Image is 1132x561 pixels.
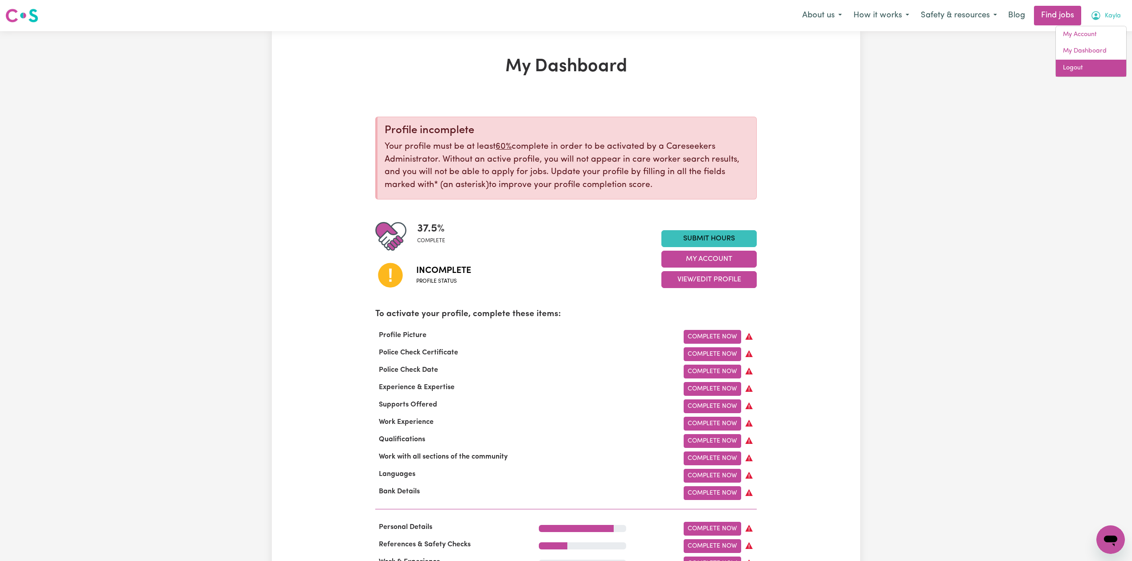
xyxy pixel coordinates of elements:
[375,453,511,460] span: Work with all sections of the community
[915,6,1003,25] button: Safety & resources
[684,434,741,448] a: Complete Now
[684,451,741,465] a: Complete Now
[661,251,757,268] button: My Account
[417,237,445,245] span: complete
[684,347,741,361] a: Complete Now
[375,401,441,408] span: Supports Offered
[375,419,437,426] span: Work Experience
[684,486,741,500] a: Complete Now
[375,366,442,374] span: Police Check Date
[385,124,749,137] div: Profile incomplete
[375,332,430,339] span: Profile Picture
[1034,6,1081,25] a: Find jobs
[1096,525,1125,554] iframe: Button to launch messaging window
[416,277,471,285] span: Profile status
[417,221,452,252] div: Profile completeness: 37.5%
[796,6,848,25] button: About us
[1055,26,1127,77] div: My Account
[1056,43,1126,60] a: My Dashboard
[684,522,741,536] a: Complete Now
[684,399,741,413] a: Complete Now
[434,181,489,189] span: an asterisk
[661,230,757,247] a: Submit Hours
[661,271,757,288] button: View/Edit Profile
[375,541,474,548] span: References & Safety Checks
[684,330,741,344] a: Complete Now
[1056,26,1126,43] a: My Account
[496,142,512,151] u: 60%
[5,5,38,26] a: Careseekers logo
[375,384,458,391] span: Experience & Expertise
[375,308,757,321] p: To activate your profile, complete these items:
[417,221,445,237] span: 37.5 %
[1085,6,1127,25] button: My Account
[5,8,38,24] img: Careseekers logo
[684,382,741,396] a: Complete Now
[375,349,462,356] span: Police Check Certificate
[375,488,423,495] span: Bank Details
[375,471,419,478] span: Languages
[375,56,757,77] h1: My Dashboard
[684,469,741,483] a: Complete Now
[385,141,749,192] p: Your profile must be at least complete in order to be activated by a Careseekers Administrator. W...
[684,365,741,378] a: Complete Now
[1003,6,1030,25] a: Blog
[375,436,429,443] span: Qualifications
[416,264,471,277] span: Incomplete
[1056,60,1126,77] a: Logout
[1105,11,1121,21] span: Kayla
[375,524,436,531] span: Personal Details
[684,539,741,553] a: Complete Now
[848,6,915,25] button: How it works
[684,417,741,431] a: Complete Now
